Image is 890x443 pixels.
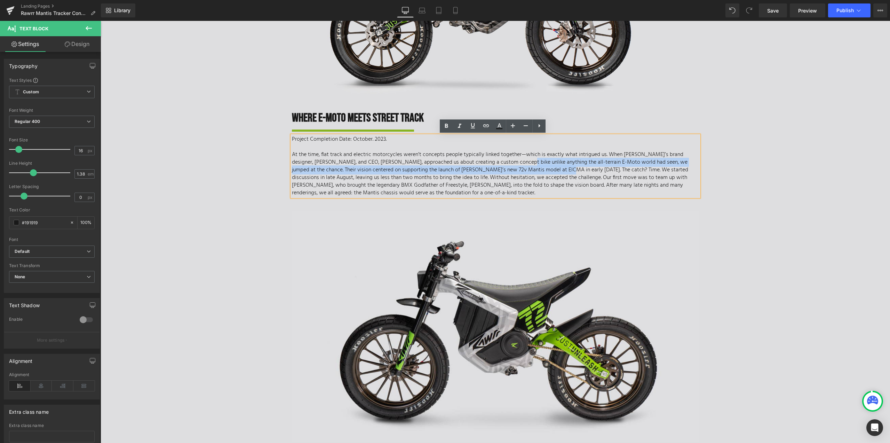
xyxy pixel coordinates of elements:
[9,108,95,113] div: Font Weight
[836,8,854,13] span: Publish
[21,10,88,16] span: Rawrr Mantis Tracker Concept
[9,161,95,166] div: Line Height
[9,184,95,189] div: Letter Spacing
[9,263,95,268] div: Text Transform
[15,274,25,279] b: None
[37,337,65,343] p: More settings
[873,3,887,17] button: More
[397,3,414,17] a: Desktop
[9,372,95,377] div: Alignment
[725,3,739,17] button: Undo
[88,148,94,153] span: px
[9,298,40,308] div: Text Shadow
[9,237,95,242] div: Font
[52,36,102,52] a: Design
[22,219,66,226] input: Color
[191,115,598,122] p: Project Completion Date: October. 2023.
[15,119,40,124] b: Regular 400
[742,3,756,17] button: Redo
[114,7,130,14] span: Library
[9,405,49,415] div: Extra class name
[9,317,73,324] div: Enable
[767,7,779,14] span: Save
[88,195,94,200] span: px
[828,3,871,17] button: Publish
[88,172,94,176] span: em
[191,90,598,105] h1: Where E-MOTO MEETS Street TRACK
[191,130,598,176] p: At the time, flat track and electric motorcycles weren’t concepts people typically linked togethe...
[9,354,33,364] div: Alignment
[101,3,135,17] a: New Library
[9,59,38,69] div: Typography
[4,332,100,348] button: More settings
[9,423,95,428] div: Extra class name
[9,208,95,212] div: Text Color
[21,3,101,9] a: Landing Pages
[19,26,48,31] span: Text Block
[430,3,447,17] a: Tablet
[78,217,94,229] div: %
[15,249,30,255] i: Default
[790,3,825,17] a: Preview
[9,77,95,83] div: Text Styles
[798,7,817,14] span: Preview
[414,3,430,17] a: Laptop
[9,138,95,142] div: Font Size
[866,419,883,436] div: Open Intercom Messenger
[447,3,464,17] a: Mobile
[23,89,39,95] b: Custom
